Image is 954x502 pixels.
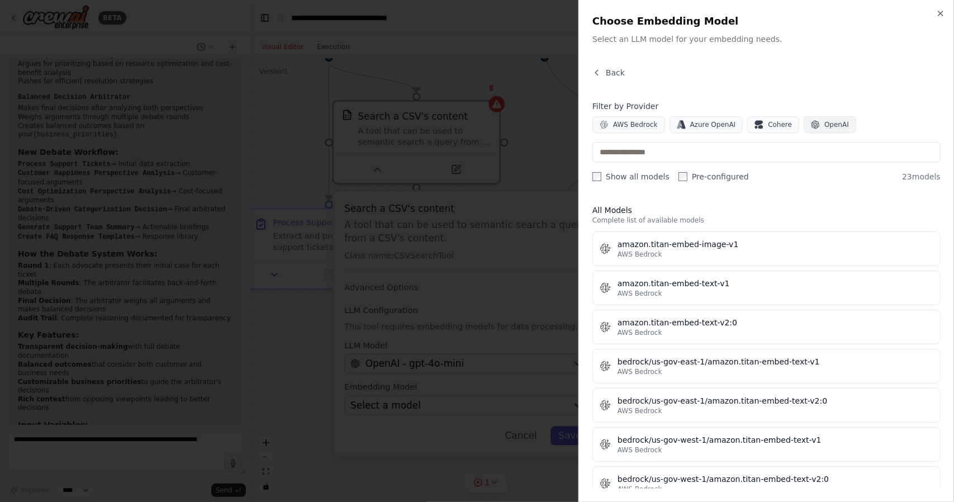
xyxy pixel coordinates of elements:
button: amazon.titan-embed-text-v2:0AWS Bedrock [592,310,941,344]
button: Back [592,67,625,78]
input: Show all models [592,172,601,181]
h2: Choose Embedding Model [592,13,941,29]
button: bedrock/us-gov-west-1/amazon.titan-embed-text-v1AWS Bedrock [592,427,941,462]
span: OpenAI [824,120,849,129]
span: Azure OpenAI [690,120,736,129]
button: bedrock/us-gov-west-1/amazon.titan-embed-text-v2:0AWS Bedrock [592,466,941,501]
label: Show all models [592,171,670,182]
div: bedrock/us-gov-west-1/amazon.titan-embed-text-v1 [618,434,933,446]
div: bedrock/us-gov-east-1/amazon.titan-embed-text-v2:0 [618,395,933,406]
span: 23 models [902,171,941,182]
p: Select an LLM model for your embedding needs. [592,34,941,45]
span: AWS Bedrock [618,446,662,454]
span: AWS Bedrock [618,250,662,259]
button: OpenAI [804,116,856,133]
button: AWS Bedrock [592,116,665,133]
div: amazon.titan-embed-text-v1 [618,278,933,289]
span: AWS Bedrock [618,367,662,376]
span: Back [606,67,625,78]
span: Cohere [768,120,792,129]
button: amazon.titan-embed-text-v1AWS Bedrock [592,271,941,305]
div: bedrock/us-gov-west-1/amazon.titan-embed-text-v2:0 [618,473,933,485]
span: AWS Bedrock [618,406,662,415]
span: AWS Bedrock [613,120,658,129]
button: Azure OpenAI [670,116,743,133]
h3: All Models [592,205,941,216]
span: AWS Bedrock [618,289,662,298]
div: amazon.titan-embed-image-v1 [618,239,933,250]
h4: Filter by Provider [592,101,941,112]
span: AWS Bedrock [618,328,662,337]
button: Cohere [747,116,799,133]
button: amazon.titan-embed-image-v1AWS Bedrock [592,231,941,266]
input: Pre-configured [678,172,687,181]
button: bedrock/us-gov-east-1/amazon.titan-embed-text-v2:0AWS Bedrock [592,388,941,423]
button: bedrock/us-gov-east-1/amazon.titan-embed-text-v1AWS Bedrock [592,349,941,383]
div: amazon.titan-embed-text-v2:0 [618,317,933,328]
span: AWS Bedrock [618,485,662,494]
label: Pre-configured [678,171,749,182]
div: bedrock/us-gov-east-1/amazon.titan-embed-text-v1 [618,356,933,367]
p: Complete list of available models [592,216,941,225]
